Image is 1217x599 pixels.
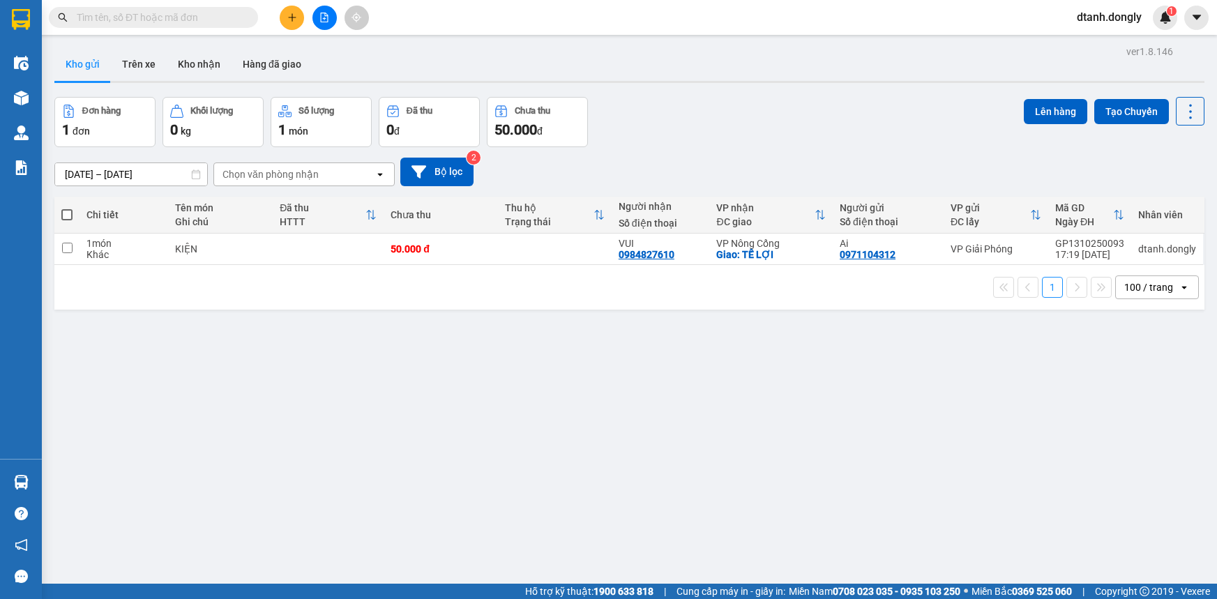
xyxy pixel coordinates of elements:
sup: 2 [467,151,481,165]
span: aim [352,13,361,22]
span: 0 [170,121,178,138]
img: icon-new-feature [1159,11,1172,24]
span: 1 [278,121,286,138]
div: ĐC giao [716,216,815,227]
span: dtanh.dongly [1066,8,1153,26]
span: Miền Bắc [972,584,1072,599]
div: 0971104312 [840,249,895,260]
button: Trên xe [111,47,167,81]
div: VP Giải Phóng [951,243,1041,255]
strong: 1900 633 818 [594,586,653,597]
div: Người nhận [619,201,703,212]
button: Lên hàng [1024,99,1087,124]
div: Mã GD [1055,202,1113,213]
span: ⚪️ [964,589,968,594]
span: 1 [62,121,70,138]
div: Người gửi [840,202,937,213]
div: 17:19 [DATE] [1055,249,1124,260]
span: đ [537,126,543,137]
div: Chưa thu [391,209,490,220]
th: Toggle SortBy [1048,197,1131,234]
img: warehouse-icon [14,91,29,105]
img: warehouse-icon [14,475,29,490]
span: file-add [319,13,329,22]
div: KIỆN [175,243,266,255]
span: caret-down [1190,11,1203,24]
button: Hàng đã giao [232,47,312,81]
div: Nhân viên [1138,209,1196,220]
input: Tìm tên, số ĐT hoặc mã đơn [77,10,241,25]
div: Tên món [175,202,266,213]
div: Số lượng [298,106,334,116]
button: plus [280,6,304,30]
div: Khối lượng [190,106,233,116]
div: Số điện thoại [619,218,703,229]
div: Đã thu [280,202,365,213]
div: ver 1.8.146 [1126,44,1173,59]
th: Toggle SortBy [709,197,833,234]
div: Khác [86,249,161,260]
div: Trạng thái [505,216,594,227]
button: aim [345,6,369,30]
span: 1 [1169,6,1174,16]
input: Select a date range. [55,163,207,185]
div: VUI [619,238,703,249]
button: 1 [1042,277,1063,298]
button: Đơn hàng1đơn [54,97,156,147]
strong: 0369 525 060 [1012,586,1072,597]
span: copyright [1140,586,1149,596]
span: kg [181,126,191,137]
th: Toggle SortBy [273,197,384,234]
button: Kho gửi [54,47,111,81]
span: 0 [386,121,394,138]
div: 0984827610 [619,249,674,260]
div: Đơn hàng [82,106,121,116]
div: 1 món [86,238,161,249]
svg: open [1179,282,1190,293]
div: VP Nông Cống [716,238,826,249]
button: Bộ lọc [400,158,474,186]
div: Số điện thoại [840,216,937,227]
button: caret-down [1184,6,1209,30]
span: search [58,13,68,22]
div: Thu hộ [505,202,594,213]
svg: open [375,169,386,180]
span: Cung cấp máy in - giấy in: [676,584,785,599]
img: logo-vxr [12,9,30,30]
div: dtanh.dongly [1138,243,1196,255]
button: Khối lượng0kg [162,97,264,147]
img: warehouse-icon [14,126,29,140]
button: Kho nhận [167,47,232,81]
th: Toggle SortBy [498,197,612,234]
img: warehouse-icon [14,56,29,70]
sup: 1 [1167,6,1177,16]
th: Toggle SortBy [944,197,1048,234]
button: Chưa thu50.000đ [487,97,588,147]
div: Ghi chú [175,216,266,227]
div: Giao: TẾ LỢI [716,249,826,260]
div: Chọn văn phòng nhận [222,167,319,181]
div: GP1310250093 [1055,238,1124,249]
div: Ngày ĐH [1055,216,1113,227]
div: Chi tiết [86,209,161,220]
div: VP nhận [716,202,815,213]
span: 50.000 [494,121,537,138]
div: ĐC lấy [951,216,1030,227]
span: đ [394,126,400,137]
span: question-circle [15,507,28,520]
button: file-add [312,6,337,30]
span: Miền Nam [789,584,960,599]
button: Tạo Chuyến [1094,99,1169,124]
div: VP gửi [951,202,1030,213]
button: Số lượng1món [271,97,372,147]
div: 50.000 đ [391,243,490,255]
span: message [15,570,28,583]
div: Đã thu [407,106,432,116]
span: notification [15,538,28,552]
span: đơn [73,126,90,137]
strong: 0708 023 035 - 0935 103 250 [833,586,960,597]
div: Ai [840,238,937,249]
span: món [289,126,308,137]
span: Hỗ trợ kỹ thuật: [525,584,653,599]
div: 100 / trang [1124,280,1173,294]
